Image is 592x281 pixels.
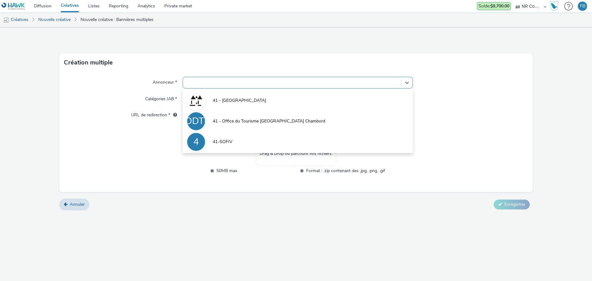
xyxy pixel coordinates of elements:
div: 4 [193,133,199,151]
label: URL de redirection * [129,110,179,118]
img: mobile [3,17,9,23]
img: undefined Logo [2,2,25,10]
span: Solde : [479,3,509,9]
span: 41-SOFIV [213,139,232,145]
span: 41 - Office du Tourisme [GEOGRAPHIC_DATA] Chambord [213,118,325,124]
a: Hawk Academy [549,1,561,11]
a: Nouvelle créative : Bannières multiples [77,12,157,27]
label: Annonceur * [150,77,179,85]
span: Drag & Drop ou parcourir vos fichiers. [260,151,332,157]
img: Hawk Academy [549,1,559,11]
label: Catégories IAB * [143,93,179,102]
h3: Création multiple [64,58,113,67]
img: 41 - Domaine de Chaumont [187,92,205,110]
a: Nouvelle créative [35,12,74,27]
div: Les dépenses d'aujourd'hui ne sont pas encore prises en compte dans le solde [477,2,511,10]
span: Enregistrer [504,201,525,207]
button: Enregistrer [494,200,530,209]
div: L'URL de redirection sera utilisée comme URL de validation avec certains SSP et ce sera l'URL de ... [170,112,177,118]
strong: $9,700.00 [490,3,509,9]
span: 41 - [GEOGRAPHIC_DATA] [213,97,266,104]
span: Annuler [70,201,85,207]
span: Format : .zip contenant des .jpg, .png, .gif [306,167,385,174]
div: FB [580,2,585,11]
span: 50MB max [216,167,295,174]
a: Annuler [59,199,89,210]
div: 4-ODTBC [175,113,216,130]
